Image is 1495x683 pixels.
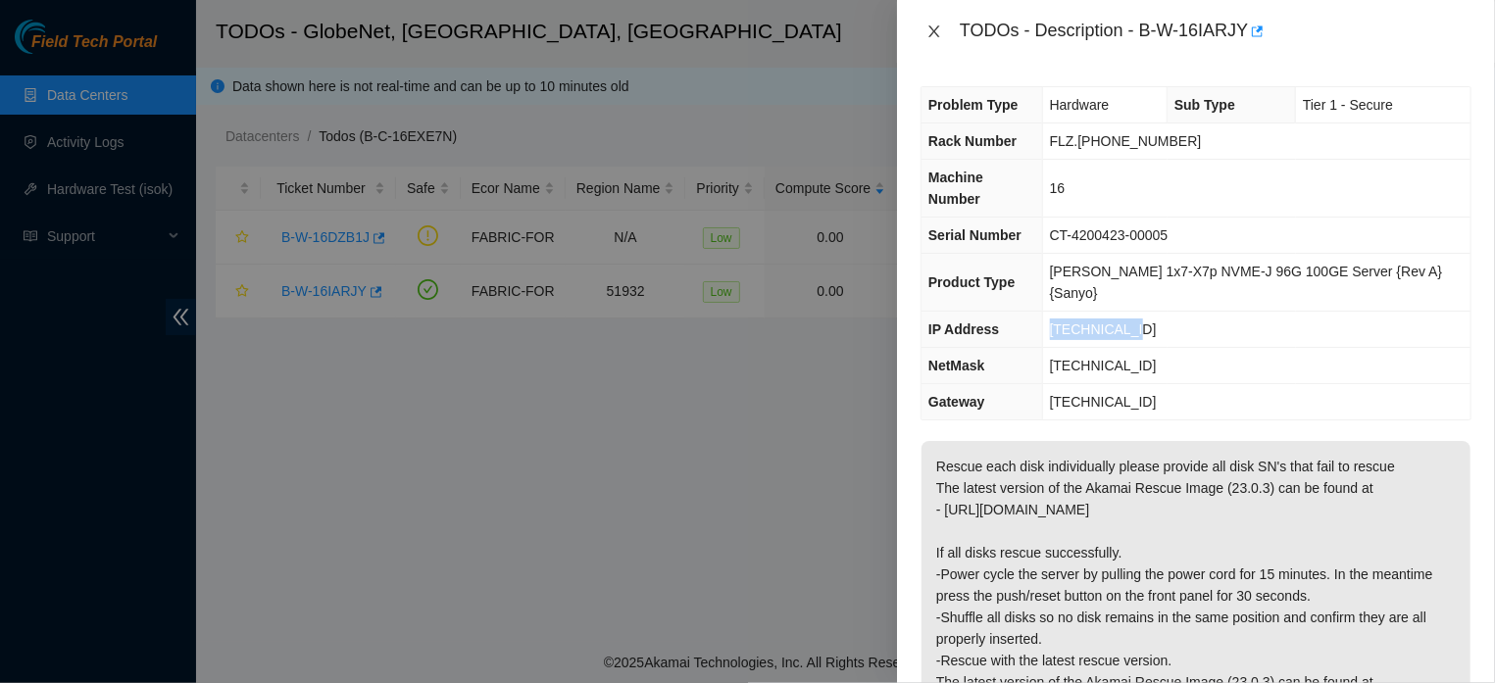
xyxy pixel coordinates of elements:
span: Gateway [928,394,985,410]
span: FLZ.[PHONE_NUMBER] [1050,133,1202,149]
span: IP Address [928,321,999,337]
span: 16 [1050,180,1066,196]
span: Sub Type [1174,97,1235,113]
span: [TECHNICAL_ID] [1050,358,1157,373]
span: Hardware [1050,97,1110,113]
span: [TECHNICAL_ID] [1050,394,1157,410]
span: close [926,24,942,39]
div: TODOs - Description - B-W-16IARJY [960,16,1471,47]
button: Close [921,23,948,41]
span: Tier 1 - Secure [1303,97,1393,113]
span: Rack Number [928,133,1017,149]
span: [TECHNICAL_ID] [1050,321,1157,337]
span: Product Type [928,274,1015,290]
span: NetMask [928,358,985,373]
span: CT-4200423-00005 [1050,227,1169,243]
span: [PERSON_NAME] 1x7-X7p NVME-J 96G 100GE Server {Rev A}{Sanyo} [1050,264,1443,301]
span: Machine Number [928,170,983,207]
span: Problem Type [928,97,1019,113]
span: Serial Number [928,227,1022,243]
